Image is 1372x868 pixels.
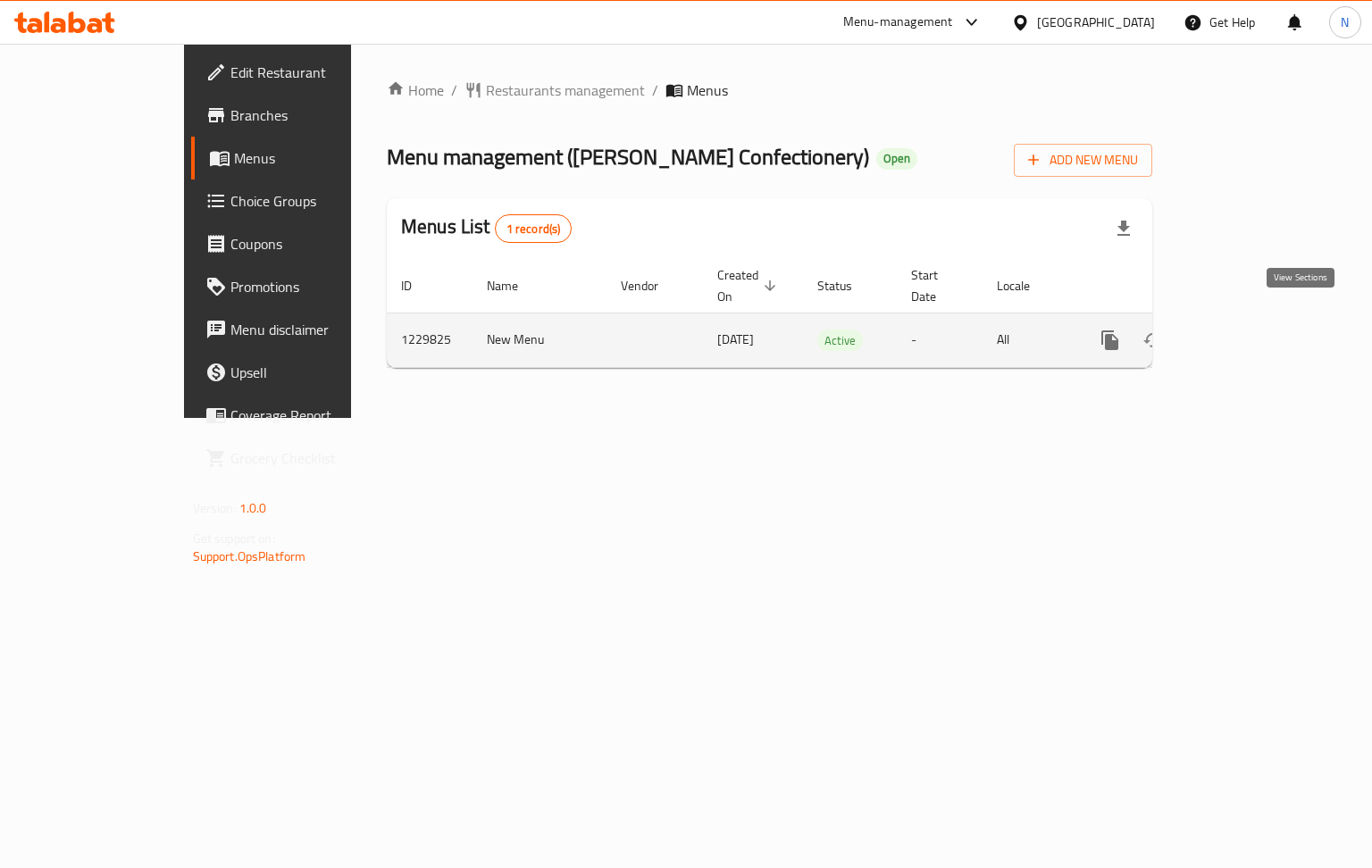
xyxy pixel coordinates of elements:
[387,259,1275,368] table: enhanced table
[1341,13,1349,32] span: N
[843,12,953,33] div: Menu-management
[717,328,754,351] span: [DATE]
[1132,319,1175,362] button: Change Status
[687,79,728,101] span: Menus
[817,330,863,351] span: Active
[464,79,645,101] a: Restaurants management
[717,264,782,307] span: Created On
[817,275,875,296] span: Status
[401,275,435,296] span: ID
[817,330,863,351] div: Active
[401,213,572,243] h2: Menus List
[387,137,869,177] span: Menu management ( [PERSON_NAME] Confectionery )
[876,151,917,166] span: Open
[1037,13,1155,32] div: [GEOGRAPHIC_DATA]
[230,62,399,83] span: Edit Restaurant
[191,51,414,94] a: Edit Restaurant
[230,276,399,297] span: Promotions
[191,265,414,308] a: Promotions
[230,233,399,255] span: Coupons
[451,79,457,101] li: /
[387,313,473,367] td: 1229825
[191,222,414,265] a: Coupons
[621,275,682,296] span: Vendor
[230,362,399,383] span: Upsell
[496,221,572,238] span: 1 record(s)
[230,190,399,212] span: Choice Groups
[983,313,1075,367] td: All
[191,308,414,351] a: Menu disclaimer
[193,497,237,520] span: Version:
[495,214,573,243] div: Total records count
[486,79,645,101] span: Restaurants management
[230,405,399,426] span: Coverage Report
[911,264,961,307] span: Start Date
[234,147,399,169] span: Menus
[1075,259,1275,313] th: Actions
[191,394,414,437] a: Coverage Report
[387,79,444,101] a: Home
[897,313,983,367] td: -
[997,275,1053,296] span: Locale
[191,137,414,179] a: Menus
[193,545,306,568] a: Support.OpsPlatform
[239,497,267,520] span: 1.0.0
[191,179,414,222] a: Choice Groups
[876,148,917,170] div: Open
[230,447,399,469] span: Grocery Checklist
[191,94,414,137] a: Branches
[191,437,414,480] a: Grocery Checklist
[652,79,658,101] li: /
[193,527,275,550] span: Get support on:
[230,319,399,340] span: Menu disclaimer
[191,351,414,394] a: Upsell
[387,79,1152,101] nav: breadcrumb
[473,313,607,367] td: New Menu
[1014,144,1152,177] button: Add New Menu
[230,104,399,126] span: Branches
[487,275,541,296] span: Name
[1089,319,1132,362] button: more
[1028,149,1138,171] span: Add New Menu
[1102,207,1145,250] div: Export file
